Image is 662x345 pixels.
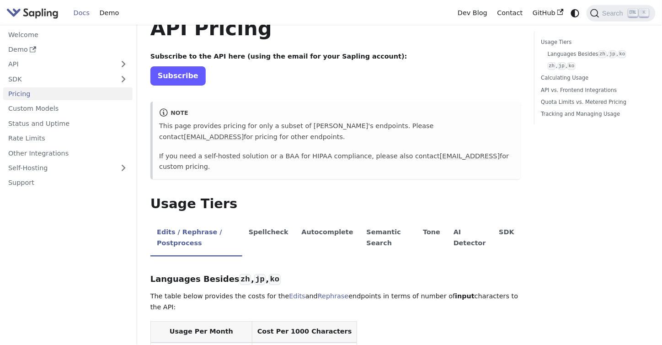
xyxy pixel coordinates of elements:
[548,50,642,59] a: Languages Besideszh,jp,ko
[541,86,646,95] a: API vs. Frontend Integrations
[548,62,642,70] a: zh,jp,ko
[541,74,646,82] a: Calculating Usage
[6,6,59,20] img: Sapling.ai
[150,274,521,285] h3: Languages Besides , ,
[150,196,521,212] h2: Usage Tiers
[3,87,133,101] a: Pricing
[492,221,521,257] li: SDK
[3,117,133,130] a: Status and Uptime
[159,121,514,143] p: This page provides pricing for only a subset of [PERSON_NAME]'s endpoints. Please contact for pri...
[3,72,114,86] a: SDK
[295,221,360,257] li: Autocomplete
[587,5,655,22] button: Search (Ctrl+K)
[541,110,646,119] a: Tracking and Managing Usage
[150,321,252,343] th: Usage Per Month
[548,62,556,70] code: zh
[3,28,133,41] a: Welcome
[609,50,617,58] code: jp
[558,62,566,70] code: jp
[416,221,447,257] li: Tone
[318,292,349,300] a: Rephrase
[541,98,646,107] a: Quota Limits vs. Metered Pricing
[6,6,62,20] a: Sapling.ai
[3,176,133,189] a: Support
[618,50,626,58] code: ko
[150,53,407,60] strong: Subscribe to the API here (using the email for your Sapling account):
[541,38,646,47] a: Usage Tiers
[150,16,521,41] h1: API Pricing
[567,62,576,70] code: ko
[3,132,133,145] a: Rate Limits
[569,6,582,20] button: Switch between dark and light mode (currently system mode)
[492,6,528,20] a: Contact
[3,43,133,56] a: Demo
[114,72,133,86] button: Expand sidebar category 'SDK'
[447,221,493,257] li: AI Detector
[242,221,295,257] li: Spellcheck
[640,9,649,17] kbd: K
[150,291,521,313] p: The table below provides the costs for the and endpoints in terms of number of characters to the ...
[528,6,568,20] a: GitHub
[289,292,305,300] a: Edits
[360,221,416,257] li: Semantic Search
[252,321,357,343] th: Cost Per 1000 Characters
[453,6,492,20] a: Dev Blog
[455,292,475,300] strong: input
[159,151,514,173] p: If you need a self-hosted solution or a BAA for HIPAA compliance, please also contact for custom ...
[598,50,607,58] code: zh
[159,108,514,119] div: note
[69,6,95,20] a: Docs
[150,221,242,257] li: Edits / Rephrase / Postprocess
[254,274,266,285] code: jp
[269,274,280,285] code: ko
[150,66,206,85] a: Subscribe
[3,102,133,115] a: Custom Models
[3,162,133,175] a: Self-Hosting
[184,133,244,140] a: [EMAIL_ADDRESS]
[3,146,133,160] a: Other Integrations
[240,274,251,285] code: zh
[95,6,124,20] a: Demo
[599,10,629,17] span: Search
[3,58,114,71] a: API
[440,152,500,160] a: [EMAIL_ADDRESS]
[114,58,133,71] button: Expand sidebar category 'API'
